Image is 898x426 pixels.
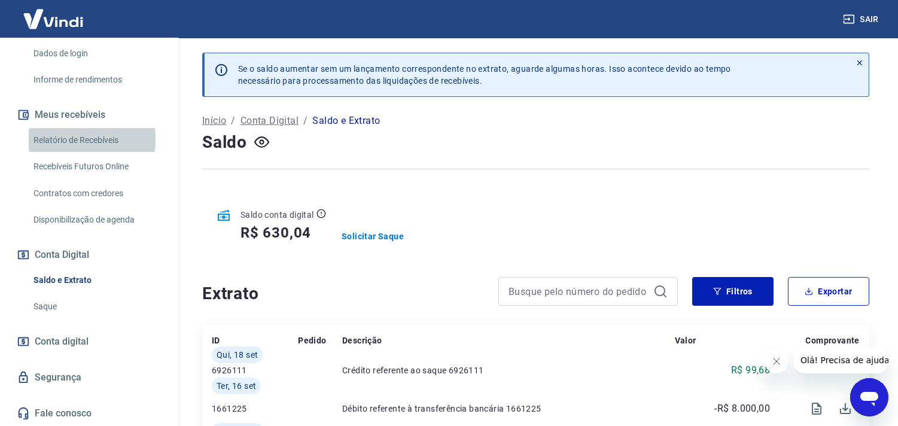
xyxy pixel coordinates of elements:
[788,277,869,306] button: Exportar
[765,349,789,373] iframe: Fechar mensagem
[312,114,380,128] p: Saldo e Extrato
[238,63,731,87] p: Se o saldo aumentar sem um lançamento correspondente no extrato, aguarde algumas horas. Isso acon...
[342,403,675,415] p: Débito referente à transferência bancária 1661225
[841,8,884,31] button: Sair
[29,208,165,232] a: Disponibilização de agenda
[303,114,308,128] p: /
[509,282,649,300] input: Busque pelo número do pedido
[29,294,165,319] a: Saque
[802,394,831,423] span: Visualizar
[212,334,220,346] p: ID
[831,394,860,423] span: Download
[806,334,860,346] p: Comprovante
[217,349,258,361] span: Qui, 18 set
[342,364,675,376] p: Crédito referente ao saque 6926111
[212,403,298,415] p: 1661225
[29,128,165,153] a: Relatório de Recebíveis
[850,378,888,416] iframe: Botão para abrir a janela de mensagens
[14,1,92,37] img: Vindi
[29,68,165,92] a: Informe de rendimentos
[212,364,298,376] p: 6926111
[298,334,326,346] p: Pedido
[202,282,484,306] h4: Extrato
[675,334,696,346] p: Valor
[14,242,165,268] button: Conta Digital
[241,223,311,242] h5: R$ 630,04
[14,102,165,128] button: Meus recebíveis
[231,114,235,128] p: /
[793,347,888,373] iframe: Mensagem da empresa
[29,154,165,179] a: Recebíveis Futuros Online
[14,328,165,355] a: Conta digital
[342,230,404,242] a: Solicitar Saque
[342,334,382,346] p: Descrição
[7,8,101,18] span: Olá! Precisa de ajuda?
[217,380,256,392] span: Ter, 16 set
[202,114,226,128] a: Início
[202,130,247,154] h4: Saldo
[14,364,165,391] a: Segurança
[35,333,89,350] span: Conta digital
[29,181,165,206] a: Contratos com credores
[241,114,299,128] a: Conta Digital
[731,363,770,378] p: R$ 99,68
[692,277,774,306] button: Filtros
[29,41,165,66] a: Dados de login
[241,209,314,221] p: Saldo conta digital
[29,268,165,293] a: Saldo e Extrato
[714,401,770,416] p: -R$ 8.000,00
